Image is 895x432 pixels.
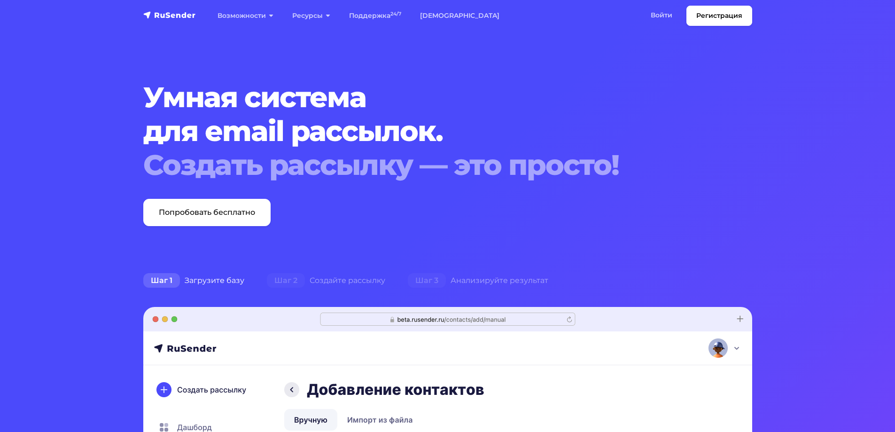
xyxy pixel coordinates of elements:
[390,11,401,17] sup: 24/7
[256,271,397,290] div: Создайте рассылку
[143,10,196,20] img: RuSender
[143,148,700,182] div: Создать рассылку — это просто!
[641,6,682,25] a: Войти
[340,6,411,25] a: Поддержка24/7
[283,6,340,25] a: Ресурсы
[143,199,271,226] a: Попробовать бесплатно
[267,273,305,288] span: Шаг 2
[208,6,283,25] a: Возможности
[132,271,256,290] div: Загрузите базу
[686,6,752,26] a: Регистрация
[143,273,180,288] span: Шаг 1
[408,273,446,288] span: Шаг 3
[411,6,509,25] a: [DEMOGRAPHIC_DATA]
[397,271,560,290] div: Анализируйте результат
[143,80,700,182] h1: Умная система для email рассылок.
